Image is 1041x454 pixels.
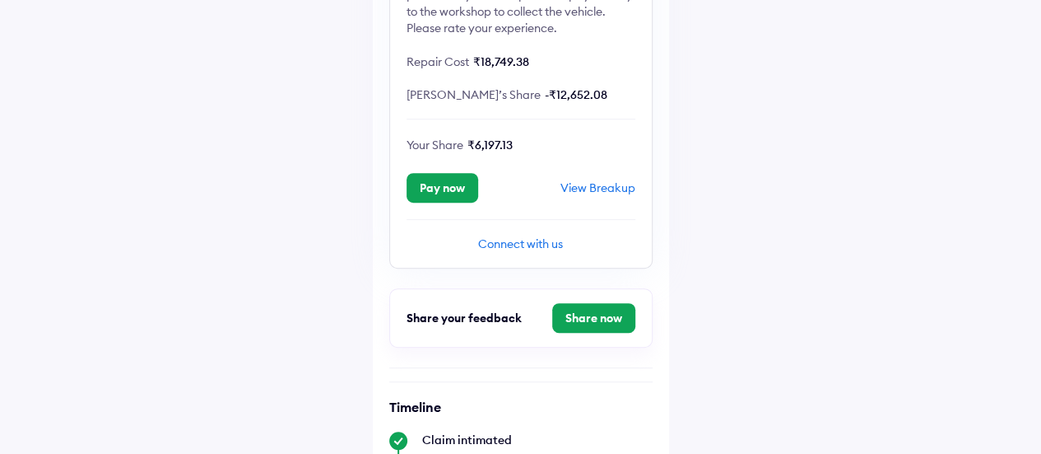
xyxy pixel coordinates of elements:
[552,303,635,333] button: Share now
[467,138,513,152] span: ₹6,197.13
[478,236,563,251] div: Connect with us
[407,173,478,203] button: Pay now
[560,180,635,195] div: View Breakup
[407,311,522,325] span: Share your feedback
[545,87,607,102] span: -₹12,652.08
[422,432,653,448] div: Claim intimated
[407,54,469,69] span: Repair Cost
[389,399,653,415] h6: Timeline
[473,54,529,69] span: ₹18,749.38
[407,138,463,152] span: Your Share
[407,87,541,102] span: [PERSON_NAME]’s Share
